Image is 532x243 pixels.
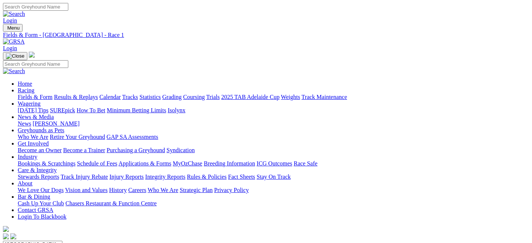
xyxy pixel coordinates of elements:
a: Rules & Policies [187,174,227,180]
a: Login [3,17,17,24]
a: Bookings & Scratchings [18,160,75,167]
a: ICG Outcomes [257,160,292,167]
a: Login [3,45,17,51]
a: Fields & Form [18,94,52,100]
a: Calendar [99,94,121,100]
div: Care & Integrity [18,174,529,180]
a: MyOzChase [173,160,202,167]
a: Care & Integrity [18,167,57,173]
a: Isolynx [168,107,185,113]
img: twitter.svg [10,233,16,239]
div: About [18,187,529,194]
a: Track Injury Rebate [61,174,108,180]
img: facebook.svg [3,233,9,239]
img: Search [3,11,25,17]
img: GRSA [3,38,25,45]
img: Close [6,53,24,59]
a: Wagering [18,100,41,107]
a: Tracks [122,94,138,100]
button: Toggle navigation [3,24,23,32]
div: Greyhounds as Pets [18,134,529,140]
a: About [18,180,32,186]
div: Bar & Dining [18,200,529,207]
a: Vision and Values [65,187,107,193]
a: Home [18,81,32,87]
a: Syndication [167,147,195,153]
a: We Love Our Dogs [18,187,64,193]
a: Minimum Betting Limits [107,107,166,113]
a: Weights [281,94,300,100]
a: Fact Sheets [228,174,255,180]
a: Privacy Policy [214,187,249,193]
a: Retire Your Greyhound [50,134,105,140]
div: Industry [18,160,529,167]
div: Wagering [18,107,529,114]
a: SUREpick [50,107,75,113]
a: Trials [206,94,220,100]
button: Toggle navigation [3,52,27,60]
a: Become an Owner [18,147,62,153]
a: Login To Blackbook [18,213,66,220]
a: 2025 TAB Adelaide Cup [221,94,279,100]
a: Injury Reports [109,174,144,180]
a: Chasers Restaurant & Function Centre [65,200,157,206]
a: Schedule of Fees [77,160,117,167]
img: logo-grsa-white.png [3,226,9,232]
div: Get Involved [18,147,529,154]
a: News & Media [18,114,54,120]
a: Industry [18,154,37,160]
a: Stay On Track [257,174,291,180]
a: Careers [128,187,146,193]
a: How To Bet [77,107,106,113]
a: Racing [18,87,34,93]
a: Greyhounds as Pets [18,127,64,133]
img: logo-grsa-white.png [29,52,35,58]
span: Menu [7,25,20,31]
input: Search [3,60,68,68]
img: Search [3,68,25,75]
a: Who We Are [18,134,48,140]
input: Search [3,3,68,11]
a: Statistics [140,94,161,100]
div: News & Media [18,120,529,127]
a: Who We Are [148,187,178,193]
a: Integrity Reports [145,174,185,180]
a: Grading [162,94,182,100]
a: Strategic Plan [180,187,213,193]
a: Applications & Forms [119,160,171,167]
a: [PERSON_NAME] [32,120,79,127]
a: Become a Trainer [63,147,105,153]
a: Fields & Form - [GEOGRAPHIC_DATA] - Race 1 [3,32,529,38]
a: GAP SA Assessments [107,134,158,140]
a: Breeding Information [204,160,255,167]
a: [DATE] Tips [18,107,48,113]
a: News [18,120,31,127]
a: Cash Up Your Club [18,200,64,206]
a: Bar & Dining [18,194,50,200]
a: Get Involved [18,140,49,147]
a: Purchasing a Greyhound [107,147,165,153]
a: History [109,187,127,193]
a: Track Maintenance [302,94,347,100]
a: Results & Replays [54,94,98,100]
a: Race Safe [294,160,317,167]
a: Contact GRSA [18,207,53,213]
div: Racing [18,94,529,100]
a: Coursing [183,94,205,100]
a: Stewards Reports [18,174,59,180]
